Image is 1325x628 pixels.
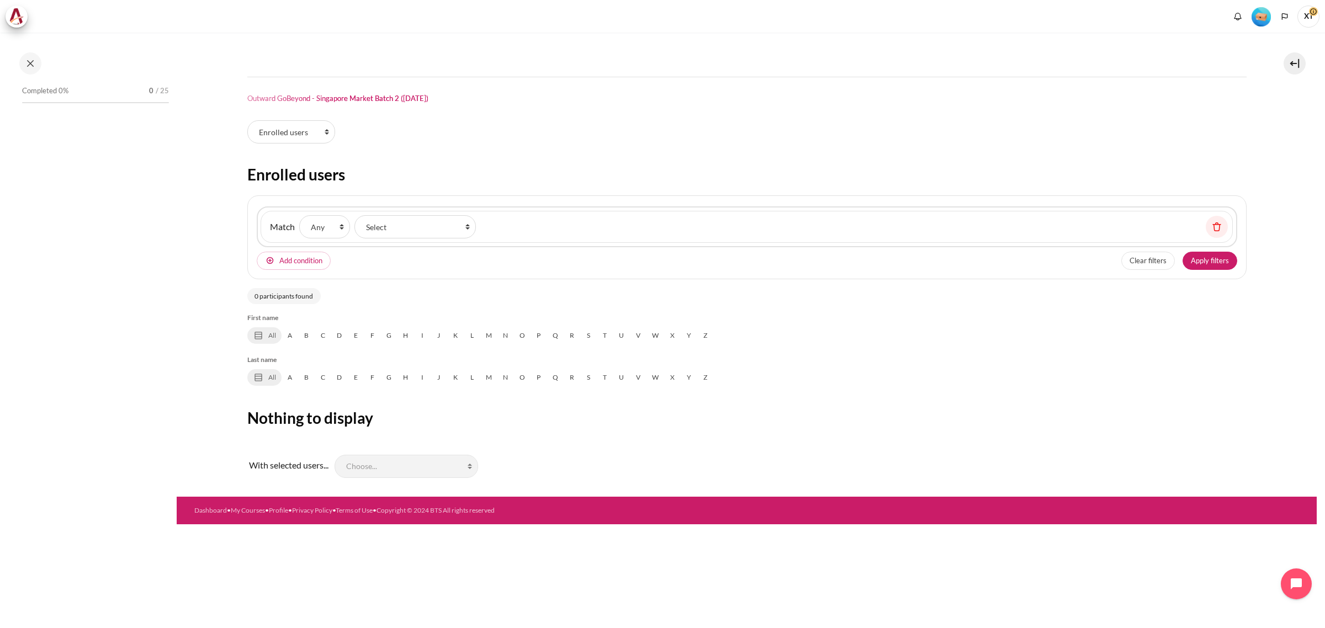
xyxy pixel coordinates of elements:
[397,369,414,386] a: H
[282,369,298,386] a: A
[1252,7,1271,26] img: Level #1
[247,408,1247,428] h2: Nothing to display
[247,94,428,103] h1: Outward GoBeyond - Singapore Market Batch 2 ([DATE])
[348,327,364,344] a: E
[613,369,630,386] a: U
[564,369,580,386] a: R
[564,327,580,344] a: R
[1247,6,1275,26] a: Level #1
[22,83,169,114] a: Completed 0% 0 / 25
[1206,216,1228,238] button: Remove filter row
[156,86,169,97] span: / 25
[336,506,373,514] a: Terms of Use
[247,460,330,470] label: With selected users...
[480,369,497,386] a: M
[497,327,514,344] a: N
[331,369,348,386] a: D
[282,327,298,344] a: A
[177,33,1317,497] section: Content
[348,369,364,386] a: E
[315,327,331,344] a: C
[597,327,613,344] a: T
[1297,6,1319,28] span: XT
[298,327,315,344] a: B
[514,327,531,344] a: O
[381,369,397,386] a: G
[531,369,547,386] a: P
[194,506,227,514] a: Dashboard
[681,327,697,344] a: Y
[630,369,646,386] a: V
[269,506,288,514] a: Profile
[364,327,381,344] a: F
[247,164,1247,184] h2: Enrolled users
[414,327,431,344] a: I
[231,506,265,514] a: My Courses
[580,369,597,386] a: S
[431,327,447,344] a: J
[664,327,681,344] a: X
[247,327,282,344] a: All
[247,355,1247,365] h5: Last name
[247,313,1247,323] h5: First name
[447,369,464,386] a: K
[364,369,381,386] a: F
[298,369,315,386] a: B
[377,506,495,514] a: Copyright © 2024 BTS All rights reserved
[194,505,817,515] div: • • • • •
[270,220,295,233] label: Match
[1276,8,1293,25] button: Languages
[292,506,332,514] a: Privacy Policy
[597,369,613,386] a: T
[547,327,564,344] a: Q
[1297,6,1319,28] a: User menu
[646,369,664,386] a: W
[247,369,282,386] a: All
[6,6,33,28] a: Architeck Architeck
[279,256,322,267] span: Add condition
[9,8,24,25] img: Architeck
[149,86,153,97] span: 0
[514,369,531,386] a: O
[464,327,480,344] a: L
[681,369,697,386] a: Y
[613,327,630,344] a: U
[1121,252,1175,270] button: Clear filters
[1252,6,1271,26] div: Level #1
[447,327,464,344] a: K
[247,288,321,304] p: 0 participants found
[646,327,664,344] a: W
[697,327,714,344] a: Z
[257,252,331,270] button: Add condition
[414,369,431,386] a: I
[1183,252,1237,270] button: Apply filters
[697,369,714,386] a: Z
[22,86,68,97] span: Completed 0%
[315,369,331,386] a: C
[381,327,397,344] a: G
[397,327,414,344] a: H
[531,327,547,344] a: P
[480,327,497,344] a: M
[331,327,348,344] a: D
[630,327,646,344] a: V
[1229,8,1246,25] div: Show notification window with no new notifications
[547,369,564,386] a: Q
[664,369,681,386] a: X
[464,369,480,386] a: L
[497,369,514,386] a: N
[431,369,447,386] a: J
[580,327,597,344] a: S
